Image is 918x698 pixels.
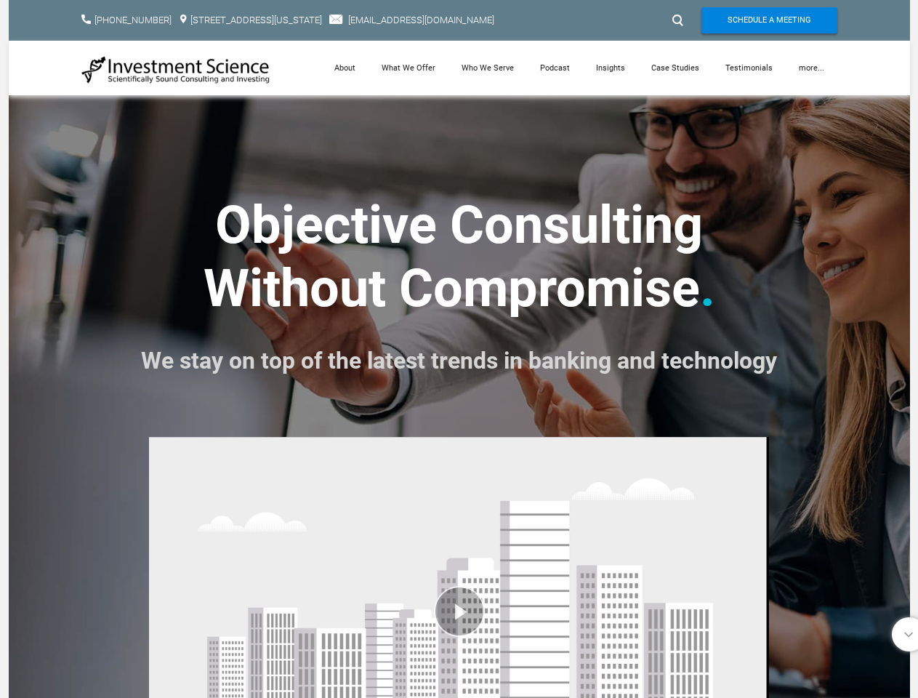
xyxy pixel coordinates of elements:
a: [PHONE_NUMBER] [94,15,172,25]
a: [EMAIL_ADDRESS][DOMAIN_NAME] [348,15,494,25]
a: Case Studies [638,41,712,95]
a: About [321,41,369,95]
span: Schedule A Meeting [728,7,811,33]
font: . [700,257,715,319]
img: Investment Science | NYC Consulting Services [81,55,270,84]
a: [STREET_ADDRESS][US_STATE]​ [190,15,322,25]
a: more... [786,41,837,95]
strong: ​Objective Consulting ​Without Compromise [204,194,704,318]
font: We stay on top of the latest trends in banking and technology [141,347,777,374]
a: What We Offer [369,41,448,95]
a: Insights [583,41,638,95]
a: Who We Serve [448,41,527,95]
a: Podcast [527,41,583,95]
a: Testimonials [712,41,786,95]
a: Schedule A Meeting [701,7,837,33]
